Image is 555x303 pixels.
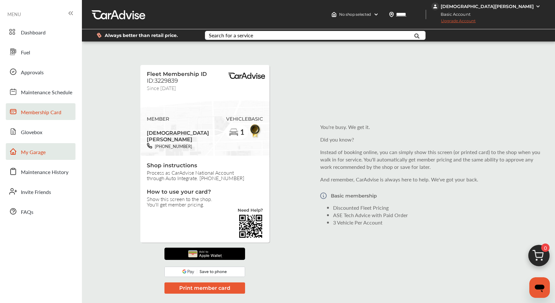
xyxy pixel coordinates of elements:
li: ASE Tech Advice with Paid Order [333,211,544,219]
img: validBarcode.04db607d403785ac2641.png [238,214,263,238]
img: header-home-logo.8d720a4f.svg [331,12,337,17]
span: Fleet Membership ID [38,62,98,68]
span: Shop instructions [38,272,517,283]
a: Maintenance History [6,163,75,180]
span: Upgrade Account [431,18,476,26]
span: FAQs [21,208,33,216]
a: Approvals [6,63,75,80]
img: header-down-arrow.9dd2ce7d.svg [374,12,379,17]
img: jVpblrzwTbfkPYzPPzSLxeg0AAAAASUVORK5CYII= [431,3,439,10]
span: Approvals [21,69,44,77]
span: Maintenance Schedule [21,88,72,97]
a: Dashboard [6,23,75,40]
img: applePay.d8f5d55d79347fbc3838.png [186,248,224,260]
img: BasicBadge.31956f0b.svg [503,197,517,213]
button: Print member card [164,282,245,294]
img: cart_icon.3d0951e8.svg [524,242,554,273]
span: [DEMOGRAPHIC_DATA][PERSON_NAME] [147,126,226,143]
span: Fuel [21,49,30,57]
span: Process as CarAdvise National Account through Auto Integrate. [PHONE_NUMBER] [147,170,263,181]
a: Membership Card [6,103,75,120]
img: phone-black.37208b07.svg [38,214,43,219]
img: BasicPremiumLogo.8d547ee0.svg [227,73,266,79]
a: Glovebox [6,123,75,140]
span: [DEMOGRAPHIC_DATA][PERSON_NAME] [38,201,145,214]
span: Process as CarAdvise National Account through Auto Integrate. [PHONE_NUMBER] [38,283,517,294]
span: MEMBER [38,190,145,196]
a: Need Help? [238,208,263,214]
a: Maintenance Schedule [6,83,75,100]
img: BasicBadge.31956f0b.svg [248,124,263,139]
span: You'll get member pricing. [147,202,263,207]
img: googlePay.a08318fe.svg [164,267,245,277]
img: dollor_label_vector.a70140d1.svg [97,32,101,38]
p: Basic membership [331,193,377,198]
li: 3 Vehicle Per Account [333,219,544,226]
a: FAQs [6,203,75,220]
div: Search for a service [209,33,253,38]
p: And remember, CarAdvise is always here to help. We've got your back. [320,176,544,183]
span: ID:3229839 [147,77,178,84]
span: Shop instructions [147,162,263,170]
iframe: Button to launch messaging window [529,277,550,298]
span: 1 [240,128,244,136]
span: MENU [7,12,21,17]
span: How to use your card? [147,188,263,196]
img: location_vector.a44bc228.svg [389,12,394,17]
p: Did you know? [320,136,544,143]
img: car-basic.192fe7b4.svg [229,127,239,138]
span: Since [DATE] [38,75,67,81]
img: Vector.a173687b.svg [320,188,327,203]
span: Since [DATE] [147,84,176,90]
span: Dashboard [21,29,46,37]
span: No shop selected [339,12,371,17]
span: My Garage [21,148,46,157]
span: ID:3229839 [38,68,69,75]
span: Basic Account [432,11,475,18]
a: Invite Friends [6,183,75,200]
span: [PHONE_NUMBER] [152,143,192,149]
span: BASIC [502,190,517,196]
span: Fleet Membership ID [147,71,207,77]
img: phone-black.37208b07.svg [147,143,152,149]
span: MEMBER [147,116,226,122]
p: You're busy. We get it. [320,123,544,131]
span: BASIC [248,116,263,122]
p: Instead of booking online, you can simply show this screen (or printed card) to the shop when you... [320,148,544,170]
span: 0 [541,243,550,252]
span: Show this screen to the shop. [147,196,263,202]
a: Print member card [164,284,245,291]
img: WGsFRI8htEPBVLJbROoPRyZpYNWhNONpIPPETTm6eUC0GeLEiAAAAAElFTkSuQmCC [535,4,541,9]
span: 0 [327,202,331,210]
img: car-basic.192fe7b4.svg [316,201,326,212]
div: [DEMOGRAPHIC_DATA][PERSON_NAME] [441,4,534,9]
img: BasicPremiumLogo.8d547ee0.svg [463,64,502,70]
span: VEHICLE [226,116,248,122]
span: Membership Card [21,108,61,117]
li: Discounted Fleet Pricing [333,204,544,211]
span: Invite Friends [21,188,51,197]
a: My Garage [6,143,75,160]
span: VEHICLE [313,190,335,196]
span: Maintenance History [21,168,68,177]
span: Always better than retail price. [105,33,178,38]
span: Glovebox [21,128,42,137]
a: Fuel [6,43,75,60]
